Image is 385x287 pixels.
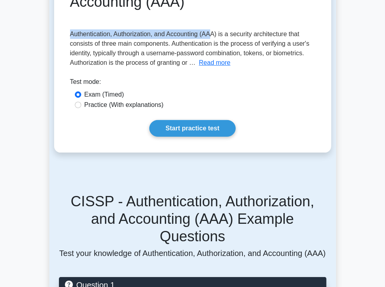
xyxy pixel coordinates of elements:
[70,77,315,90] div: Test mode:
[70,31,310,66] span: Authentication, Authorization, and Accounting (AAA) is a security architecture that consists of t...
[84,90,124,99] label: Exam (Timed)
[59,248,326,258] p: Test your knowledge of Authentication, Authorization, and Accounting (AAA)
[84,100,164,110] label: Practice (With explanations)
[149,120,236,137] a: Start practice test
[199,58,231,68] button: Read more
[59,193,326,245] h5: CISSP - Authentication, Authorization, and Accounting (AAA) Example Questions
